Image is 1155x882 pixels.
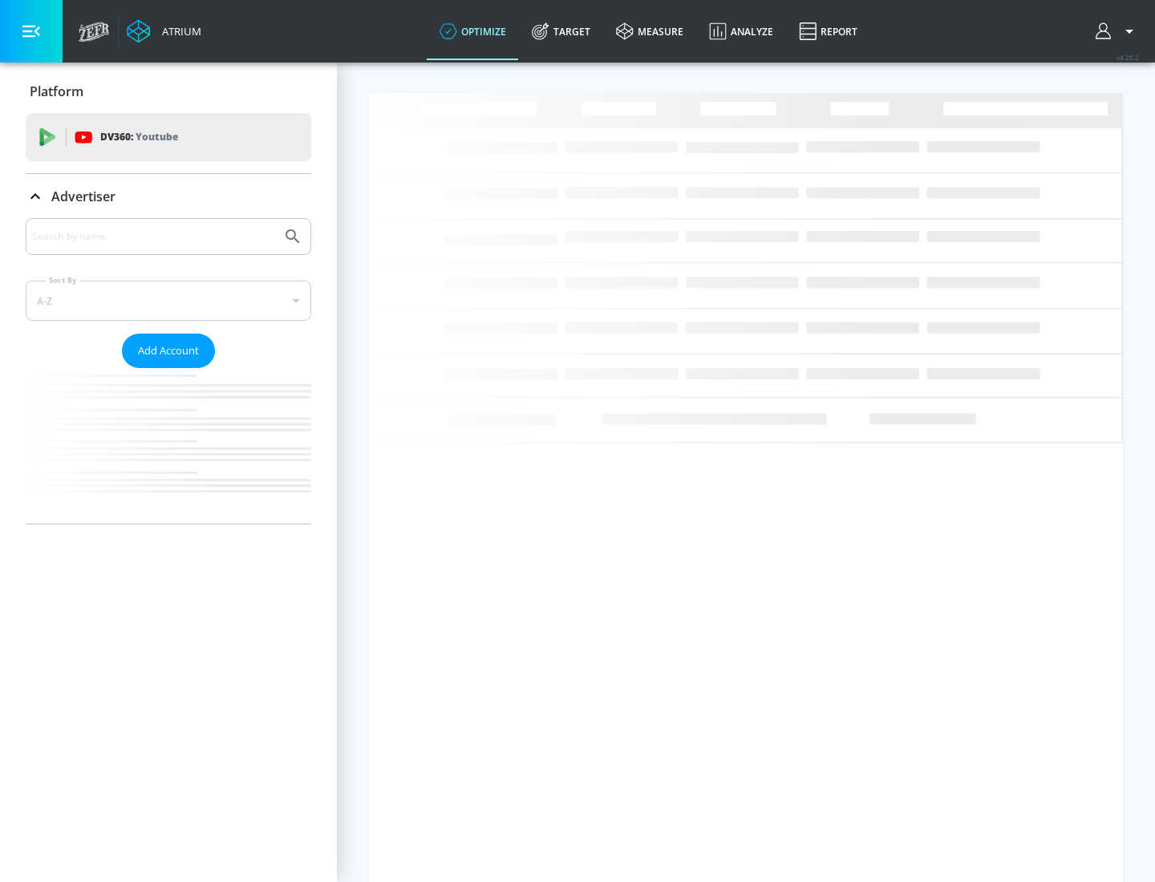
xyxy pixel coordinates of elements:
[26,218,311,524] div: Advertiser
[122,334,215,368] button: Add Account
[786,2,870,60] a: Report
[138,342,199,360] span: Add Account
[696,2,786,60] a: Analyze
[30,83,83,100] p: Platform
[136,128,178,145] p: Youtube
[26,113,311,161] div: DV360: Youtube
[46,275,80,285] label: Sort By
[427,2,519,60] a: optimize
[26,69,311,114] div: Platform
[26,368,311,524] nav: list of Advertiser
[32,226,275,247] input: Search by name
[156,24,201,38] div: Atrium
[26,281,311,321] div: A-Z
[1116,53,1139,62] span: v 4.25.2
[127,19,201,43] a: Atrium
[100,128,178,146] p: DV360:
[603,2,696,60] a: measure
[51,188,115,205] p: Advertiser
[26,174,311,219] div: Advertiser
[519,2,603,60] a: Target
